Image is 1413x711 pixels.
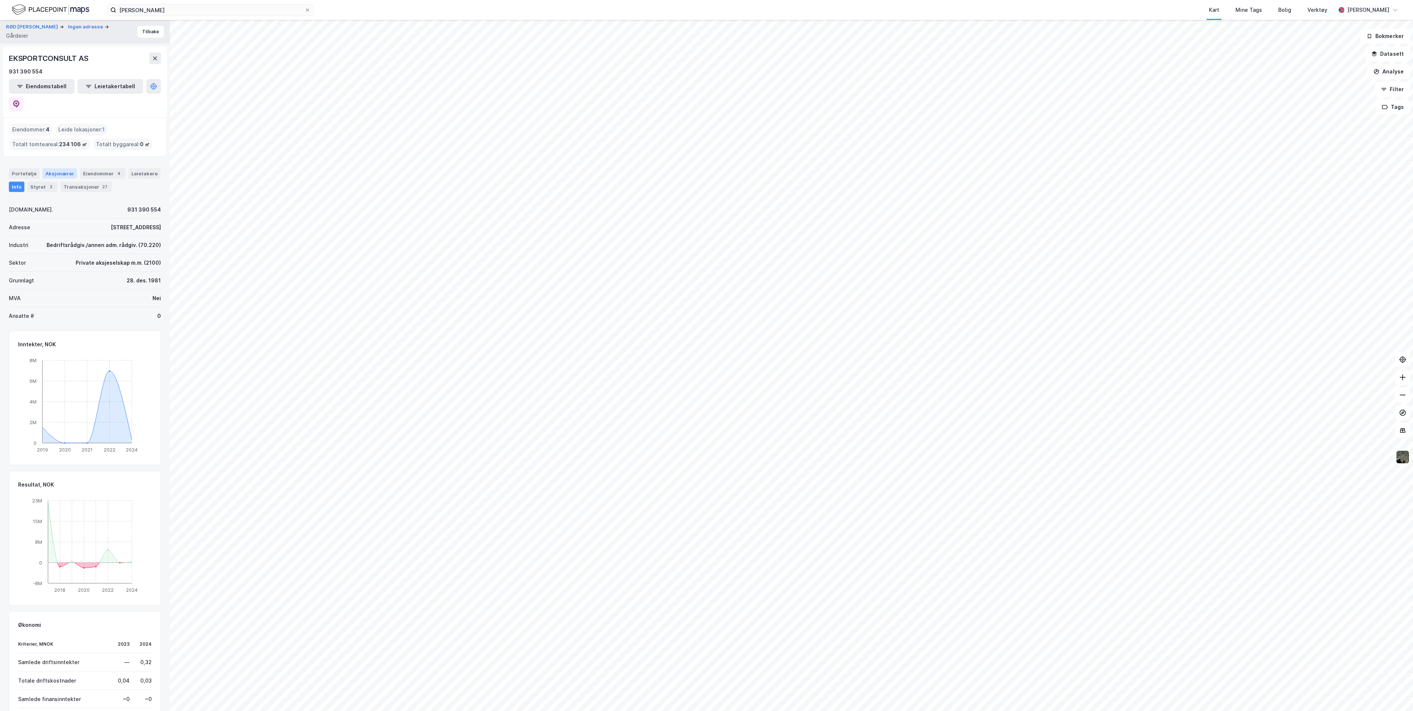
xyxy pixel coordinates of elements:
tspan: 2020 [78,587,90,593]
div: Totalt byggareal : [93,138,153,150]
tspan: 2021 [82,447,93,453]
span: 234 106 ㎡ [59,140,87,149]
div: Sektor [9,258,26,267]
tspan: 2M [30,419,37,425]
div: Kriterier, MNOK [18,641,107,647]
div: 2023 [116,641,130,647]
div: Private aksjeselskap m.m. (2100) [76,258,161,267]
div: Leietakere [128,168,161,179]
div: [DOMAIN_NAME]. [9,205,53,214]
div: Info [9,182,24,192]
tspan: 2024 [126,587,138,593]
input: Søk på adresse, matrikkel, gårdeiere, leietakere eller personer [116,4,305,16]
div: Eiendommer : [9,124,52,135]
button: Leietakertabell [78,79,143,94]
div: 0,03 [138,677,152,684]
div: MVA [9,294,21,303]
div: Samlede driftsinntekter [18,659,107,665]
div: Verktøy [1307,6,1327,14]
tspan: -8M [33,580,42,586]
div: 4 [115,170,123,177]
tspan: 6M [30,378,37,384]
div: 28. des. 1981 [127,276,161,285]
span: 1 [102,125,105,134]
tspan: 8M [35,539,42,545]
div: Grunnlagt [9,276,34,285]
div: Mine Tags [1235,6,1262,14]
button: RØD [PERSON_NAME] [6,23,59,31]
button: Bokmerker [1360,29,1410,44]
div: Inntekter, NOK [18,340,56,349]
tspan: 0 [39,559,42,565]
div: Transaksjoner [61,182,112,192]
button: Datasett [1365,47,1410,61]
div: 931 390 554 [9,67,42,76]
div: 0 [157,312,161,320]
div: EKSPORTCONSULT AS [9,52,90,64]
div: 0,04 [116,677,130,684]
iframe: Chat Widget [1376,676,1413,711]
div: Gårdeier [6,31,28,40]
tspan: 4M [30,398,37,404]
tspan: 2022 [102,587,114,593]
span: 4 [46,125,49,134]
tspan: 2024 [126,447,138,453]
div: Adresse [9,223,30,232]
div: Økonomi [18,621,41,629]
div: 27 [101,183,109,190]
div: Resultat, NOK [18,480,54,489]
tspan: 8M [30,357,37,363]
button: Tags [1376,100,1410,114]
tspan: 2018 [54,587,65,593]
div: Ansatte # [9,312,34,320]
div: Kart [1209,6,1219,14]
div: Bedriftsrådgiv./annen adm. rådgiv. (70.220) [47,241,161,250]
div: [PERSON_NAME] [1347,6,1389,14]
div: Samlede finansinntekter [18,696,107,702]
tspan: 2022 [104,447,116,453]
span: 0 ㎡ [140,140,150,149]
div: 2024 [138,641,152,647]
div: [STREET_ADDRESS] [111,223,161,232]
tspan: 15M [33,518,42,524]
div: Styret [27,182,58,192]
div: Aksjonærer [42,168,77,179]
div: Totalt tomteareal : [9,138,90,150]
div: 2 [47,183,55,190]
div: ~0 [116,696,130,702]
button: Eiendomstabell [9,79,75,94]
div: Leide lokasjoner : [55,124,108,135]
button: Filter [1375,82,1410,97]
div: ~0 [138,696,152,702]
tspan: 23M [32,497,42,503]
div: 0,32 [138,659,152,665]
button: Tilbake [137,26,164,38]
div: Eiendommer [80,168,126,179]
div: Industri [9,241,28,250]
div: 931 390 554 [127,205,161,214]
tspan: 2019 [37,447,48,453]
div: — [116,659,130,665]
div: Nei [152,294,161,303]
tspan: 2020 [59,447,71,453]
div: Totale driftskostnader [18,677,107,684]
img: logo.f888ab2527a4732fd821a326f86c7f29.svg [12,3,89,16]
button: Ingen adresse [68,23,104,31]
tspan: 0 [34,440,37,446]
button: Analyse [1367,64,1410,79]
img: 9k= [1396,450,1410,464]
div: Bolig [1278,6,1291,14]
div: Portefølje [9,168,39,179]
